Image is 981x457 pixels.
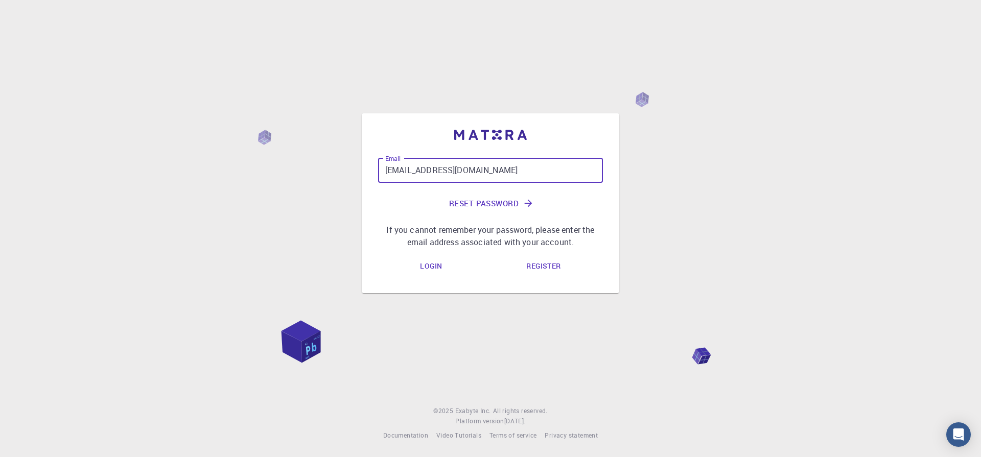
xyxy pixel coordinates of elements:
[436,430,481,441] a: Video Tutorials
[504,417,526,425] span: [DATE] .
[504,416,526,426] a: [DATE].
[378,191,603,215] button: Reset Password
[455,416,504,426] span: Platform version
[455,406,491,415] span: Exabyte Inc.
[489,431,536,439] span: Terms of service
[412,256,450,277] a: Login
[436,431,481,439] span: Video Tutorials
[433,406,455,416] span: © 2025
[493,406,548,416] span: All rights reserved.
[385,154,401,163] label: Email
[545,431,598,439] span: Privacy statement
[378,224,603,248] p: If you cannot remember your password, please enter the email address associated with your account.
[545,430,598,441] a: Privacy statement
[518,256,569,277] a: Register
[383,431,428,439] span: Documentation
[946,422,971,447] div: Open Intercom Messenger
[383,430,428,441] a: Documentation
[455,406,491,416] a: Exabyte Inc.
[489,430,536,441] a: Terms of service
